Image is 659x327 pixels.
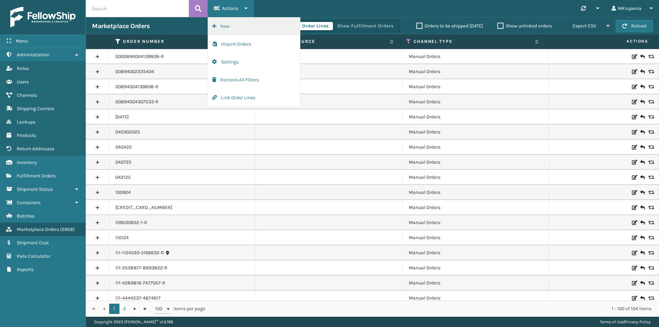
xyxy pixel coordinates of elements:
td: Manual Orders [403,170,549,185]
i: Edit [632,54,636,59]
i: Edit [632,84,636,89]
i: Edit [632,190,636,195]
i: Create Return Label [640,249,644,256]
a: [CREDIT_CARD_NUMBER] [115,204,172,211]
a: 00894002335404 [115,68,154,75]
i: Replace [648,220,652,225]
i: Replace [648,69,652,74]
a: 0000894004139808-R [115,53,164,60]
a: Go to the next page [130,304,140,314]
i: Create Return Label [640,53,644,60]
span: Rate Calculator [17,253,50,259]
i: Create Return Label [640,129,644,136]
label: Show unlinked orders [497,23,552,29]
span: Containers [17,200,41,206]
span: Roles [17,66,29,71]
a: 1 [109,304,119,314]
td: Manual Orders [403,200,549,215]
i: Create Return Label [640,144,644,151]
i: Edit [632,69,636,74]
p: Copyright 2023 [PERSON_NAME]™ v 1.0.188 [94,317,173,327]
button: Settings [208,53,300,71]
i: Create Return Label [640,204,644,211]
span: Menu [16,38,28,44]
i: Create Return Label [640,98,644,105]
a: 111-4289816-7477057-R [115,280,165,287]
i: Create Return Label [640,219,644,226]
img: logo [10,7,76,27]
i: Edit [632,145,636,150]
label: Channel Type [414,38,532,45]
td: Manual Orders [403,260,549,276]
button: Remove All Filters [208,71,300,89]
td: Manual Orders [403,276,549,291]
i: Create Return Label [640,68,644,75]
span: Inventory [17,160,37,165]
i: Edit [632,250,636,255]
i: Replace [648,250,652,255]
i: Edit [632,220,636,225]
td: Manual Orders [403,291,549,306]
button: Reload [616,20,653,32]
i: Replace [648,281,652,285]
i: Replace [648,190,652,195]
td: Manual Orders [403,245,549,260]
a: 111-1124593-5166632-R [115,249,164,256]
td: Manual Orders [403,49,549,64]
i: Create Return Label [640,83,644,90]
i: Replace [648,205,652,210]
td: Manual Orders [403,125,549,140]
span: Reports [17,267,34,272]
span: Marketplace Orders [17,226,59,232]
td: Manual Orders [403,140,549,155]
span: Administration [17,52,49,58]
td: Manual Orders [403,64,549,79]
i: Replace [648,235,652,240]
a: 109030652-1-R [115,219,147,226]
span: Shipping Carriers [17,106,54,112]
a: 111-4444237-4874617 [115,295,161,302]
td: Manual Orders [403,94,549,109]
i: Edit [632,281,636,285]
i: Create Return Label [640,189,644,196]
label: Order Number [123,38,241,45]
i: Create Return Label [640,234,644,241]
a: Terms of Use [600,319,624,324]
h3: Marketplace Orders [92,22,150,30]
button: Import Orders [208,35,300,53]
i: Replace [648,130,652,135]
i: Edit [632,100,636,104]
td: Manual Orders [403,155,549,170]
i: Replace [648,175,652,180]
i: Replace [648,100,652,104]
i: Replace [648,266,652,270]
i: Replace [648,145,652,150]
a: 042125 [115,174,131,181]
a: 040725 [115,159,131,166]
i: Replace [648,115,652,119]
button: Link Order Lines [208,89,300,107]
span: Go to the last page [142,306,148,312]
span: Fulfillment Orders [17,173,56,179]
button: Show Order Lines [284,22,333,30]
i: Create Return Label [640,114,644,120]
span: Shipment Status [17,186,53,192]
i: Replace [648,160,652,165]
a: 2 [119,304,130,314]
span: Products [17,132,36,138]
i: Replace [648,54,652,59]
i: Replace [648,84,652,89]
span: Export CSV [573,23,596,29]
i: Edit [632,160,636,165]
a: Privacy Policy [625,319,651,324]
td: Manual Orders [403,79,549,94]
span: Actions [547,36,652,47]
i: Create Return Label [640,159,644,166]
span: Shipment Cost [17,240,49,246]
span: Go to the next page [132,306,138,312]
a: 040302025 [115,129,140,136]
a: [DATE] [115,114,129,120]
a: 00894004139808-R [115,83,159,90]
div: 1 - 100 of 104 items [215,305,651,312]
span: ( 2958 ) [60,226,75,232]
